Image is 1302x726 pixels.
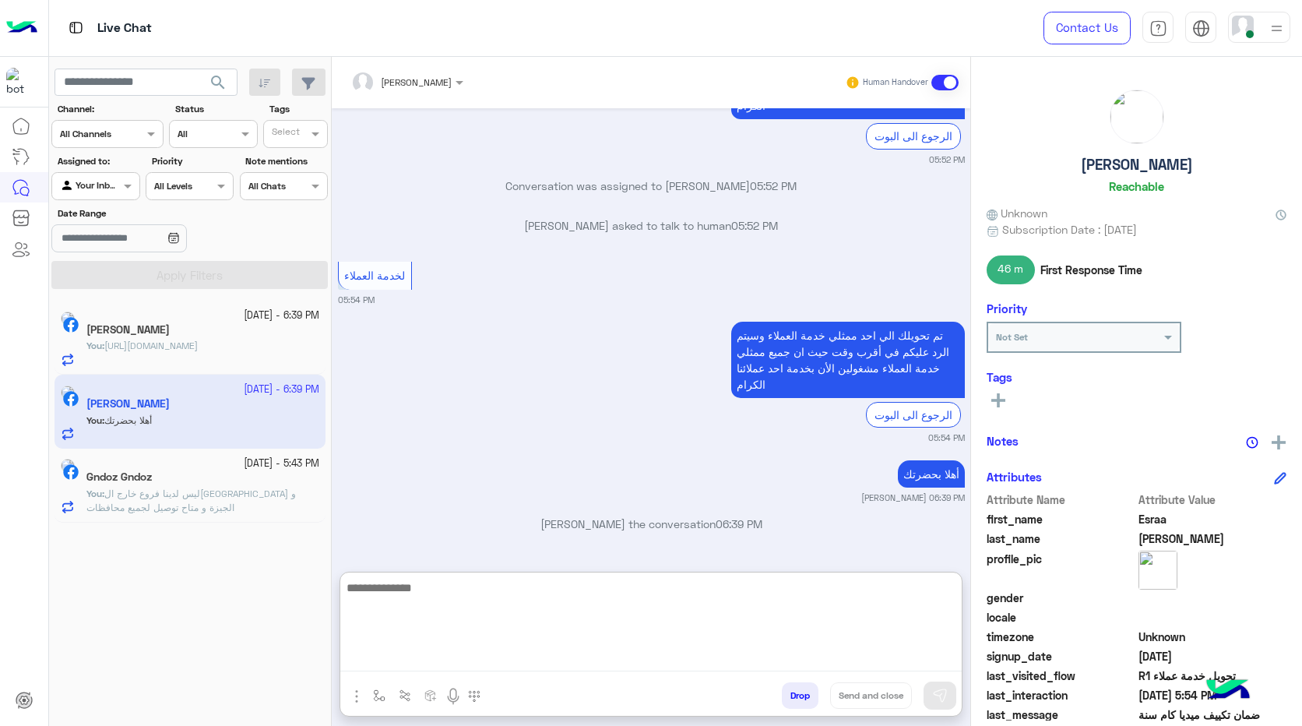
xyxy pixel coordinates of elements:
label: Assigned to: [58,154,138,168]
img: Trigger scenario [399,689,411,702]
span: last_visited_flow [987,668,1135,684]
button: select flow [367,682,392,708]
b: : [86,488,104,499]
img: picture [61,312,75,326]
button: search [199,69,238,102]
button: Trigger scenario [392,682,418,708]
span: null [1138,590,1287,606]
label: Priority [152,154,232,168]
img: hulul-logo.png [1201,664,1255,718]
img: create order [424,689,437,702]
span: لخدمة العملاء [344,269,405,282]
h6: Attributes [987,470,1042,484]
span: 05:52 PM [750,179,797,192]
label: Date Range [58,206,232,220]
h5: محمد ابوشامه [86,323,170,337]
span: تحويل خدمة عملاء R1 [1138,668,1287,684]
span: profile_pic [987,551,1135,587]
span: 2025-09-19T14:54:50.014Z [1138,687,1287,703]
img: Facebook [63,464,79,480]
button: Send and close [830,682,912,709]
b: : [86,340,104,351]
p: [PERSON_NAME] the conversation [338,516,965,532]
h5: Gndoz Gndoz [86,470,152,484]
img: userImage [1232,16,1254,37]
small: [DATE] - 5:43 PM [244,456,319,471]
img: picture [61,459,75,473]
img: add [1272,435,1286,449]
small: [PERSON_NAME] 06:39 PM [861,492,965,504]
span: last_message [987,707,1135,723]
img: make a call [468,690,480,703]
span: timezone [987,629,1135,645]
span: Ibrahim [1138,530,1287,547]
label: Tags [269,102,326,116]
button: create order [418,682,444,708]
button: Apply Filters [51,261,328,289]
img: Logo [6,12,37,44]
p: 19/9/2025, 6:39 PM [898,460,965,488]
span: signup_date [987,648,1135,664]
span: 06:39 PM [716,517,762,530]
span: 2025-09-19T14:50:04.957Z [1138,648,1287,664]
span: last_name [987,530,1135,547]
img: 322208621163248 [6,68,34,96]
span: locale [987,609,1135,626]
span: null [1138,609,1287,626]
h6: Priority [987,301,1027,315]
img: notes [1246,436,1258,449]
p: 19/9/2025, 5:54 PM [731,322,965,398]
small: 05:54 PM [338,294,375,306]
span: last_interaction [987,687,1135,703]
b: Not Set [996,331,1028,343]
img: tab [66,18,86,37]
label: Status [175,102,255,116]
button: Drop [782,682,818,709]
img: send attachment [347,687,366,706]
span: gender [987,590,1135,606]
h6: Reachable [1109,179,1164,193]
small: 05:54 PM [928,432,965,444]
p: Conversation was assigned to [PERSON_NAME] [338,178,965,194]
small: Human Handover [863,76,928,89]
small: 05:52 PM [929,153,965,166]
h5: [PERSON_NAME] [1081,156,1193,174]
a: tab [1142,12,1174,44]
span: You [86,488,102,499]
p: Live Chat [97,18,152,39]
img: picture [1138,551,1177,590]
img: send message [932,688,948,703]
h6: Tags [987,370,1286,384]
span: ضمان تكييف ميديا كام سنة [1138,707,1287,723]
img: picture [1110,90,1163,143]
span: first_name [987,511,1135,527]
span: ليس لدينا فروع خارج القاهرة و الجيزة و متاح توصيل لجميع محافظات مصر [86,488,296,527]
span: First Response Time [1040,262,1142,278]
span: Unknown [1138,629,1287,645]
label: Channel: [58,102,162,116]
p: [PERSON_NAME] asked to talk to human [338,217,965,234]
div: Select [269,125,300,143]
span: https://www.ahmedelsallab.com/ar/doors-windows/armored-doors.html [104,340,198,351]
span: You [86,340,102,351]
span: search [209,73,227,92]
span: Subscription Date : [DATE] [1002,221,1137,238]
img: profile [1267,19,1286,38]
label: Note mentions [245,154,325,168]
img: tab [1192,19,1210,37]
span: 46 m [987,256,1035,284]
small: [DATE] - 6:39 PM [244,308,319,323]
img: Facebook [63,317,79,333]
div: الرجوع الى البوت [866,402,961,428]
h6: Notes [987,434,1019,448]
img: tab [1149,19,1167,37]
span: Attribute Value [1138,492,1287,508]
span: Attribute Name [987,492,1135,508]
a: Contact Us [1043,12,1131,44]
div: الرجوع الى البوت [866,123,961,149]
span: [PERSON_NAME] [381,76,452,88]
span: Unknown [987,205,1047,221]
span: Esraa [1138,511,1287,527]
img: select flow [373,689,385,702]
span: 05:52 PM [731,219,778,232]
